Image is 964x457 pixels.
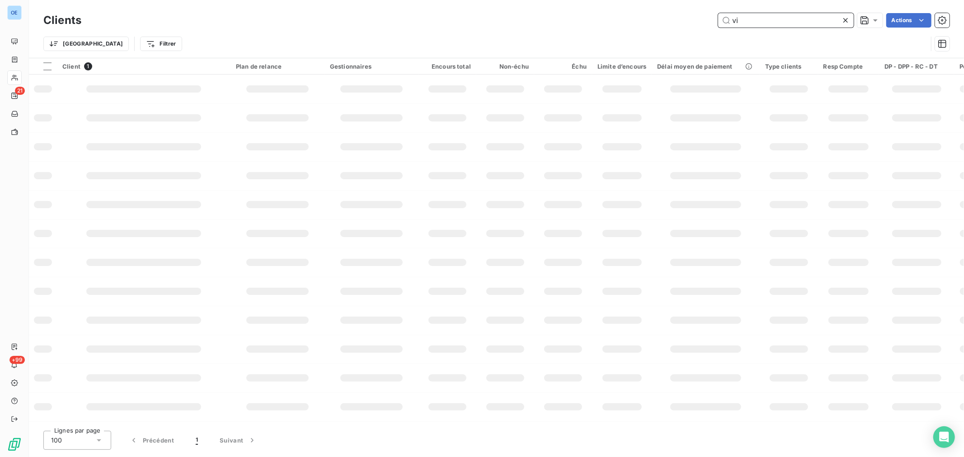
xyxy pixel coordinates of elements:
div: DP - DPP - RC - DT [884,63,949,70]
span: 21 [15,87,25,95]
button: Actions [886,13,931,28]
div: Open Intercom Messenger [933,426,955,448]
span: 1 [84,62,92,70]
div: Resp Compte [823,63,874,70]
div: Gestionnaires [330,63,413,70]
button: 1 [185,431,209,450]
span: 100 [51,436,62,445]
div: Type clients [765,63,813,70]
div: Non-échu [482,63,529,70]
div: OE [7,5,22,20]
button: Filtrer [140,37,182,51]
span: Client [62,63,80,70]
input: Rechercher [718,13,854,28]
button: Suivant [209,431,268,450]
span: 1 [196,436,198,445]
div: Échu [540,63,587,70]
h3: Clients [43,12,81,28]
div: Plan de relance [236,63,319,70]
button: [GEOGRAPHIC_DATA] [43,37,129,51]
button: Précédent [118,431,185,450]
div: Délai moyen de paiement [657,63,754,70]
div: Encours total [424,63,471,70]
span: +99 [9,356,25,364]
img: Logo LeanPay [7,437,22,452]
div: Limite d’encours [597,63,646,70]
